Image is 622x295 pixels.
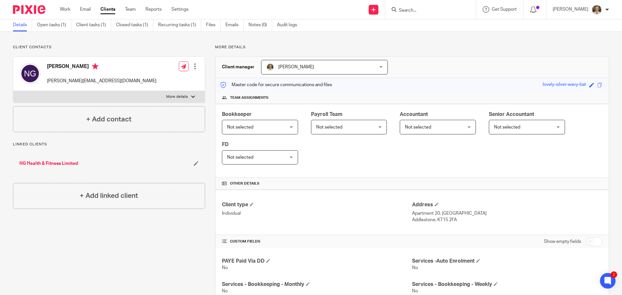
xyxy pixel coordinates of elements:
[220,82,332,88] p: Master code for secure communications and files
[266,63,274,71] img: Pete%20with%20glasses.jpg
[412,281,602,288] h4: Services - Bookkeeping - Weekly
[47,63,156,71] h4: [PERSON_NAME]
[222,210,412,217] p: Individual
[76,19,111,31] a: Client tasks (1)
[13,142,205,147] p: Linked clients
[277,19,302,31] a: Audit logs
[611,271,617,278] div: 2
[60,6,70,13] a: Work
[489,112,534,117] span: Senior Accountant
[80,6,91,13] a: Email
[222,64,255,70] h3: Client manager
[405,125,431,130] span: Not selected
[230,95,269,100] span: Team assignments
[543,81,586,89] div: lovely-silver-wavy-bat
[171,6,189,13] a: Settings
[553,6,588,13] p: [PERSON_NAME]
[230,181,259,186] span: Other details
[222,258,412,265] h4: PAYE Paid Via DD
[492,7,517,12] span: Get Support
[278,65,314,69] span: [PERSON_NAME]
[145,6,162,13] a: Reports
[412,266,418,270] span: No
[206,19,221,31] a: Files
[227,155,253,160] span: Not selected
[412,289,418,293] span: No
[222,201,412,208] h4: Client type
[92,63,98,70] i: Primary
[398,8,456,14] input: Search
[13,45,205,50] p: Client contacts
[412,210,602,217] p: Apartment 20, [GEOGRAPHIC_DATA]
[412,201,602,208] h4: Address
[47,78,156,84] p: [PERSON_NAME][EMAIL_ADDRESS][DOMAIN_NAME]
[116,19,153,31] a: Closed tasks (1)
[412,217,602,223] p: Addlestone, KT15 2FA
[222,112,252,117] span: Bookkeeper
[86,114,132,124] h4: + Add contact
[494,125,520,130] span: Not selected
[222,142,229,147] span: FD
[222,281,412,288] h4: Services - Bookkeeping - Monthly
[248,19,272,31] a: Notes (0)
[13,19,32,31] a: Details
[222,289,228,293] span: No
[215,45,609,50] p: More details
[37,19,71,31] a: Open tasks (1)
[100,6,115,13] a: Clients
[311,112,342,117] span: Payroll Team
[412,258,602,265] h4: Services -Auto Enrolment
[80,191,138,201] h4: + Add linked client
[19,160,78,167] a: NG Health & Fitness Limited
[158,19,201,31] a: Recurring tasks (1)
[400,112,428,117] span: Accountant
[225,19,244,31] a: Emails
[125,6,136,13] a: Team
[592,5,602,15] img: Pete%20with%20glasses.jpg
[227,125,253,130] span: Not selected
[13,5,45,14] img: Pixie
[222,239,412,244] h4: CUSTOM FIELDS
[20,63,40,84] img: svg%3E
[316,125,342,130] span: Not selected
[166,94,188,99] p: More details
[544,238,581,245] label: Show empty fields
[222,266,228,270] span: No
